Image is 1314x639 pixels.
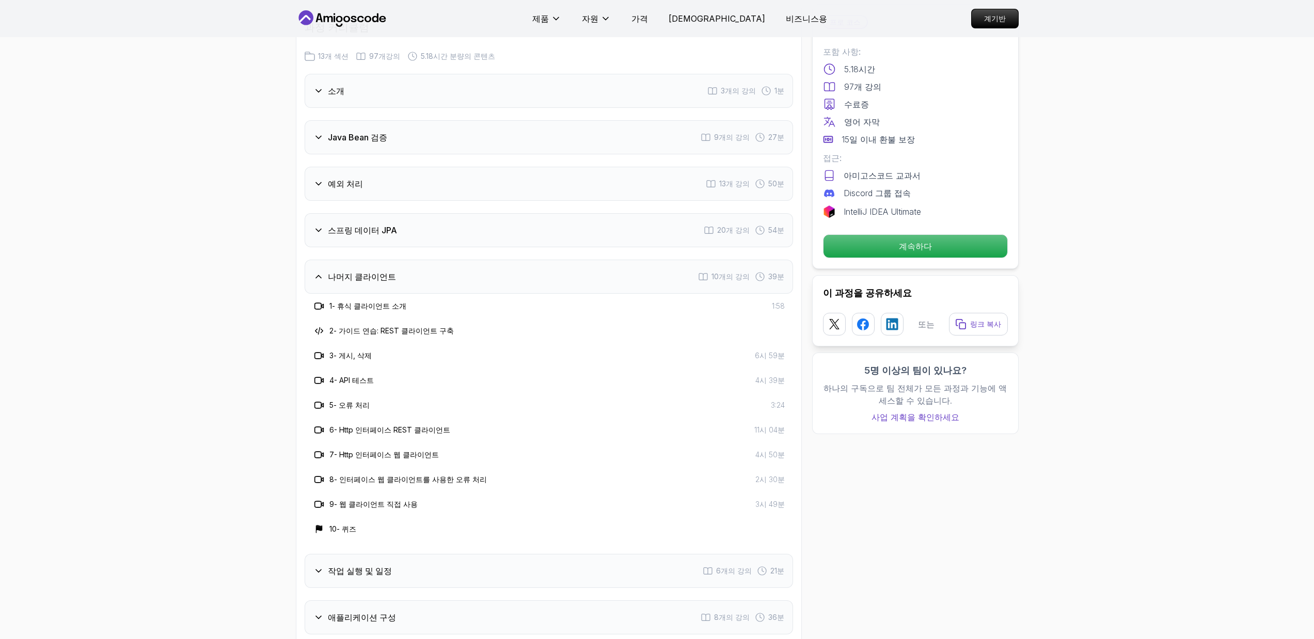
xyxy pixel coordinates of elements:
font: 스프링 데이터 JPA [328,225,397,235]
button: 나머지 클라이언트10개의 강의 39분 [305,260,793,294]
font: 2 [329,326,334,335]
font: 10개의 [711,272,733,281]
font: 링크 복사 [970,319,1001,328]
font: 6개의 [716,566,735,575]
font: 영어 자막 [844,117,880,127]
font: 오류 처리 [339,401,370,409]
font: - [334,401,337,409]
font: 9개의 [714,133,733,141]
font: 강의 [737,566,752,575]
button: 링크 복사 [949,313,1008,336]
font: 애플리케이션 구성 [328,612,396,622]
img: 제트브레인스 로고 [823,205,835,218]
font: - [337,524,340,533]
font: 계기반 [984,14,1006,23]
font: 소개 [328,86,344,96]
font: 웹 클라이언트 직접 사용 [339,500,418,508]
font: 강의 [735,226,750,234]
button: 애플리케이션 구성8개의 강의 36분 [305,600,793,634]
font: 접근: [823,153,842,163]
font: 15일 이내 환불 보장 [842,134,915,145]
font: 21분 [770,566,784,575]
font: 강의 [735,179,750,188]
font: 강의 [735,613,750,621]
font: 39분 [768,272,784,281]
font: 7 [329,450,334,459]
font: 13개 [318,52,332,60]
font: 4 [329,376,334,385]
font: Java Bean 검증 [328,132,387,142]
a: 비즈니스용 [786,12,827,25]
font: 1 [329,301,332,310]
font: API 테스트 [339,376,374,385]
font: 3시 49분 [755,500,785,508]
font: 36분 [768,613,784,621]
font: - [334,500,337,508]
font: 1:58 [772,301,785,310]
font: 8 [329,475,334,484]
font: 5.18시간 [844,64,875,74]
a: 계기반 [971,9,1019,28]
font: - [334,475,337,484]
a: [DEMOGRAPHIC_DATA] [669,12,765,25]
font: 가격 [631,13,648,24]
font: 4시 39분 [755,376,785,385]
font: 포함 사항: [823,46,861,57]
font: IntelliJ IDEA Ultimate [844,206,921,217]
font: 강의 [735,272,750,281]
font: 가이드 연습: REST 클라이언트 구축 [339,326,454,335]
font: 20개 [717,226,733,234]
font: 예외 처리 [328,179,363,189]
font: - [332,301,335,310]
font: 작업 실행 및 일정 [328,566,392,576]
font: 섹션 [334,52,349,60]
font: 퀴즈 [342,524,356,533]
font: 사업 계획을 확인하세요 [872,412,959,422]
font: 27분 [768,133,784,141]
button: Java Bean 검증9개의 강의 27분 [305,120,793,154]
font: 6 [329,425,334,434]
font: 5명 이상의 팀이 있나요? [864,365,967,376]
font: 5.18시간 [421,52,448,60]
font: 이 과정을 공유하세요 [823,287,912,298]
font: 50분 [768,179,784,188]
font: 강의 [386,52,400,60]
font: 계속하다 [899,241,932,251]
a: 사업 계획을 확인하세요 [823,411,1008,423]
font: 강의 [735,133,750,141]
button: 제품 [532,12,561,33]
font: 자원 [582,13,598,24]
font: 제품 [532,13,549,24]
button: 작업 실행 및 일정6개의 강의 21분 [305,554,793,588]
font: 4시 50분 [755,450,785,459]
font: Discord 그룹 접속 [844,188,911,198]
font: 3 [329,351,334,360]
font: 휴식 클라이언트 소개 [337,301,406,310]
button: 자원 [582,12,611,33]
font: 게시, 삭제 [339,351,372,360]
font: 나머지 클라이언트 [328,271,396,282]
font: 8개의 [714,613,733,621]
button: 예외 처리13개 강의 50분 [305,167,793,201]
font: 또는 [918,319,935,329]
font: 수료증 [844,99,869,109]
font: 분량의 콘텐츠 [450,52,495,60]
font: 3개의 [721,86,739,95]
button: 스프링 데이터 JPA20개 강의 54분 [305,213,793,247]
font: - [334,450,337,459]
font: 6시 59분 [755,351,785,360]
font: 13개 [719,179,733,188]
font: 인터페이스 웹 클라이언트를 사용한 오류 처리 [339,475,487,484]
button: 소개3개의 강의 1분 [305,74,793,108]
font: 10 [329,524,337,533]
button: 계속하다 [823,234,1008,258]
font: 3:24 [771,401,785,409]
font: 54분 [768,226,784,234]
font: 2시 30분 [755,475,785,484]
font: 아미고스코드 교과서 [844,170,921,181]
font: 97개 [369,52,386,60]
font: - [334,326,337,335]
font: Http 인터페이스 웹 클라이언트 [339,450,439,459]
font: - [334,376,337,385]
font: 강의 [741,86,756,95]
